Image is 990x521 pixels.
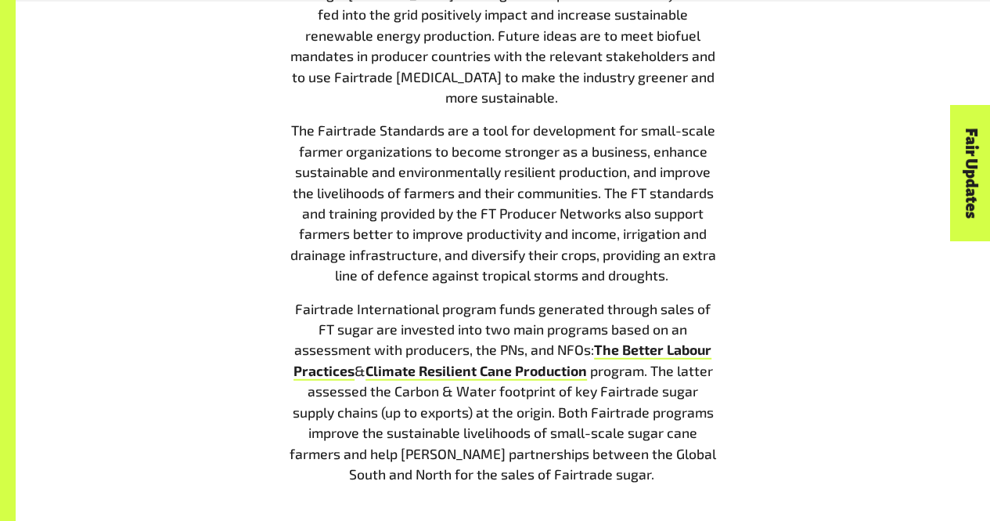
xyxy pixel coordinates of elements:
[294,300,711,359] span: Fairtrade International program funds generated through sales of FT sugar are invested into two m...
[290,121,716,284] span: The Fairtrade Standards are a tool for development for small-scale farmer organizations to become...
[290,362,716,483] span: program. The latter assessed the Carbon & Water footprint of key Fairtrade sugar supply chains (u...
[365,362,587,379] span: Climate Resilient Cane Production
[293,341,712,378] span: The Better Labour Practices
[365,362,587,381] a: Climate Resilient Cane Production
[355,362,365,379] span: &
[293,341,712,380] a: The Better Labour Practices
